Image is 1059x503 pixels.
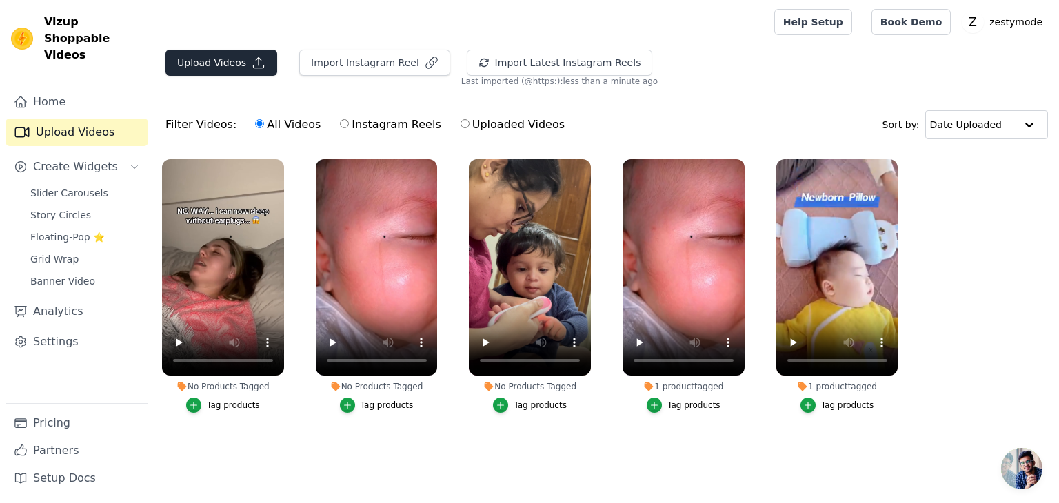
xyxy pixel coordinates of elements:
span: Last imported (@ https: ): less than a minute ago [461,76,658,87]
button: Create Widgets [6,153,148,181]
label: Instagram Reels [339,116,441,134]
div: Tag products [361,400,414,411]
div: Tag products [667,400,720,411]
button: Tag products [493,398,567,413]
text: Z [969,15,977,29]
span: Slider Carousels [30,186,108,200]
a: Floating-Pop ⭐ [22,227,148,247]
div: No Products Tagged [316,381,438,392]
a: Slider Carousels [22,183,148,203]
button: Import Latest Instagram Reels [467,50,653,76]
a: Upload Videos [6,119,148,146]
button: Tag products [340,398,414,413]
div: Filter Videos: [165,109,572,141]
button: Upload Videos [165,50,277,76]
div: Tag products [207,400,260,411]
label: Uploaded Videos [460,116,565,134]
div: No Products Tagged [469,381,591,392]
input: All Videos [255,119,264,128]
button: Z zestymode [962,10,1048,34]
span: Grid Wrap [30,252,79,266]
a: Pricing [6,409,148,437]
a: Book Demo [871,9,951,35]
button: Tag products [800,398,874,413]
a: Home [6,88,148,116]
span: Banner Video [30,274,95,288]
div: No Products Tagged [162,381,284,392]
button: Tag products [647,398,720,413]
a: Banner Video [22,271,148,291]
a: Partners [6,437,148,464]
a: Help Setup [774,9,852,35]
span: Vizup Shoppable Videos [44,14,143,63]
input: Uploaded Videos [461,119,470,128]
img: Vizup [11,28,33,50]
span: Story Circles [30,208,91,222]
div: Open chat [1001,448,1042,489]
span: Floating-Pop ⭐ [30,230,105,244]
button: Tag products [186,398,260,413]
a: Story Circles [22,205,148,225]
a: Settings [6,328,148,356]
input: Instagram Reels [340,119,349,128]
a: Grid Wrap [22,249,148,269]
div: Tag products [821,400,874,411]
div: 1 product tagged [623,381,745,392]
label: All Videos [254,116,321,134]
div: Tag products [514,400,567,411]
a: Setup Docs [6,464,148,492]
a: Analytics [6,298,148,325]
button: Import Instagram Reel [299,50,450,76]
div: 1 product tagged [776,381,898,392]
div: Sort by: [882,110,1049,139]
span: Create Widgets [33,158,118,175]
p: zestymode [984,10,1048,34]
